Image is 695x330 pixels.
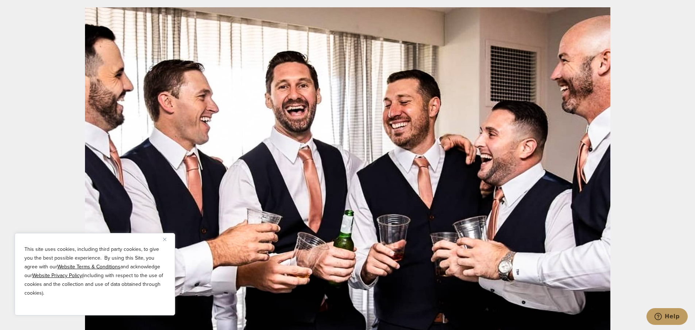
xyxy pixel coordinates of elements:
a: Website Terms & Conditions [57,263,120,271]
p: This site uses cookies, including third party cookies, to give you the best possible experience. ... [24,245,165,298]
img: Close [163,238,166,241]
iframe: Opens a widget where you can chat to one of our agents [646,308,688,326]
button: Close [163,235,172,244]
a: Website Privacy Policy [32,272,82,279]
